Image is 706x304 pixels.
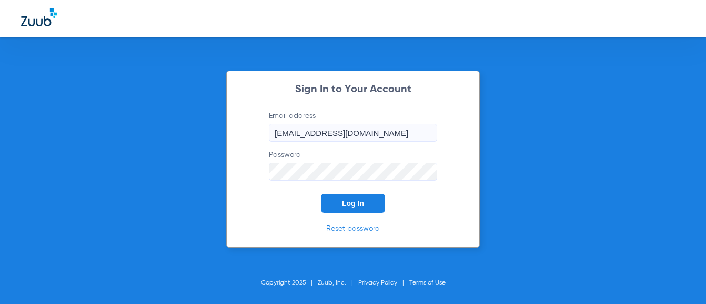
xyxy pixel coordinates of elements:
[409,280,446,286] a: Terms of Use
[321,194,385,213] button: Log In
[358,280,397,286] a: Privacy Policy
[326,225,380,232] a: Reset password
[269,163,437,181] input: Password
[318,278,358,288] li: Zuub, Inc.
[342,199,364,208] span: Log In
[269,111,437,142] label: Email address
[653,253,706,304] iframe: Chat Widget
[269,150,437,181] label: Password
[269,124,437,142] input: Email address
[253,84,453,95] h2: Sign In to Your Account
[261,278,318,288] li: Copyright 2025
[21,8,57,26] img: Zuub Logo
